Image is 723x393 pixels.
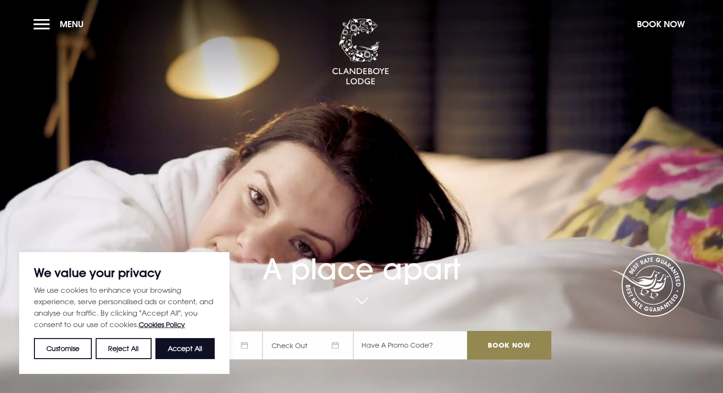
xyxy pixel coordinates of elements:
p: We use cookies to enhance your browsing experience, serve personalised ads or content, and analys... [34,284,215,330]
span: Menu [60,19,84,30]
button: Customise [34,338,92,359]
button: Reject All [96,338,151,359]
h1: A place apart [172,228,551,286]
img: Clandeboye Lodge [332,19,389,85]
button: Accept All [155,338,215,359]
p: We value your privacy [34,267,215,278]
button: Book Now [632,14,690,34]
input: Book Now [467,331,551,360]
span: Check Out [263,331,353,360]
a: Cookies Policy [139,320,185,329]
button: Menu [33,14,88,34]
input: Have A Promo Code? [353,331,467,360]
div: We value your privacy [19,252,230,374]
